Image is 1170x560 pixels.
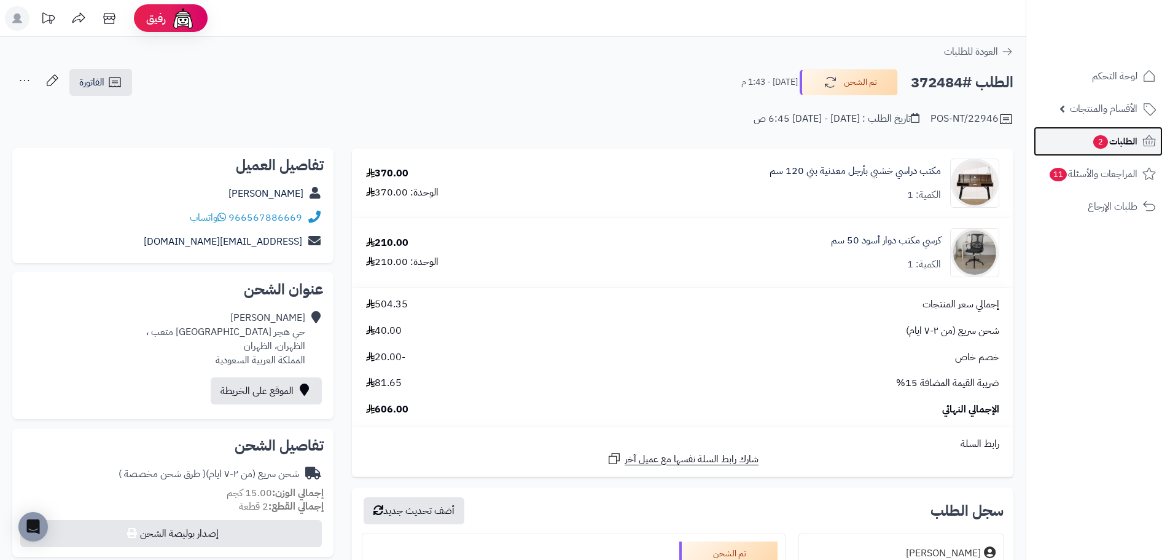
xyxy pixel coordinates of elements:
button: إصدار بوليصة الشحن [20,520,322,547]
span: ضريبة القيمة المضافة 15% [896,376,999,390]
span: الفاتورة [79,75,104,90]
a: [EMAIL_ADDRESS][DOMAIN_NAME] [144,234,302,249]
a: طلبات الإرجاع [1034,192,1163,221]
strong: إجمالي الوزن: [272,486,324,500]
div: الكمية: 1 [907,258,941,272]
span: إجمالي سعر المنتجات [922,298,999,312]
a: واتساب [190,210,226,225]
img: logo-2.png [1086,31,1158,57]
div: [PERSON_NAME] حي هجر [GEOGRAPHIC_DATA] متعب ، الظهران، الظهران المملكة العربية السعودية [146,311,305,367]
div: الكمية: 1 [907,188,941,202]
span: 2 [1093,135,1108,149]
a: العودة للطلبات [944,44,1013,59]
button: أضف تحديث جديد [364,497,464,524]
small: [DATE] - 1:43 م [741,76,798,89]
span: رفيق [146,11,166,26]
a: تحديثات المنصة [33,6,63,34]
span: شحن سريع (من ٢-٧ ايام) [906,324,999,338]
a: كرسي مكتب دوار أسود 50 سم [831,234,941,248]
h2: الطلب #372484 [911,70,1013,95]
strong: إجمالي القطع: [268,499,324,514]
a: الطلبات2 [1034,127,1163,156]
div: تاريخ الطلب : [DATE] - [DATE] 6:45 ص [754,112,919,126]
img: ai-face.png [171,6,195,31]
span: المراجعات والأسئلة [1048,165,1137,183]
div: الوحدة: 210.00 [366,255,439,269]
span: 11 [1050,168,1067,181]
span: 40.00 [366,324,402,338]
h3: سجل الطلب [930,503,1004,518]
div: 210.00 [366,236,408,250]
span: 606.00 [366,403,408,417]
a: الفاتورة [69,69,132,96]
span: الإجمالي النهائي [942,403,999,417]
small: 15.00 كجم [227,486,324,500]
span: العودة للطلبات [944,44,998,59]
img: 1756110358-110102090197%20(1)-90x90.jpg [951,228,999,277]
h2: تفاصيل الشحن [22,438,324,453]
span: 504.35 [366,298,408,312]
span: الطلبات [1092,133,1137,150]
span: ( طرق شحن مخصصة ) [119,467,206,481]
div: 370.00 [366,167,408,181]
a: المراجعات والأسئلة11 [1034,159,1163,189]
a: 966567886669 [228,210,302,225]
span: طلبات الإرجاع [1088,198,1137,215]
small: 2 قطعة [239,499,324,514]
a: شارك رابط السلة نفسها مع عميل آخر [607,451,759,467]
span: الأقسام والمنتجات [1070,100,1137,117]
a: [PERSON_NAME] [228,186,303,201]
span: لوحة التحكم [1092,68,1137,85]
a: لوحة التحكم [1034,61,1163,91]
span: -20.00 [366,350,405,365]
img: 1755518436-1-90x90.jpg [951,159,999,208]
a: الموقع على الخريطة [211,377,322,404]
span: 81.65 [366,376,402,390]
div: POS-NT/22946 [930,112,1013,127]
div: رابط السلة [357,437,1008,451]
div: Open Intercom Messenger [18,512,48,542]
h2: عنوان الشحن [22,282,324,297]
div: الوحدة: 370.00 [366,186,439,200]
a: مكتب دراسي خشبي بأرجل معدنية بني 120 سم [770,164,941,178]
div: شحن سريع (من ٢-٧ ايام) [119,467,299,481]
span: خصم خاص [955,350,999,365]
span: شارك رابط السلة نفسها مع عميل آخر [625,452,759,467]
h2: تفاصيل العميل [22,158,324,173]
button: تم الشحن [800,69,898,95]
